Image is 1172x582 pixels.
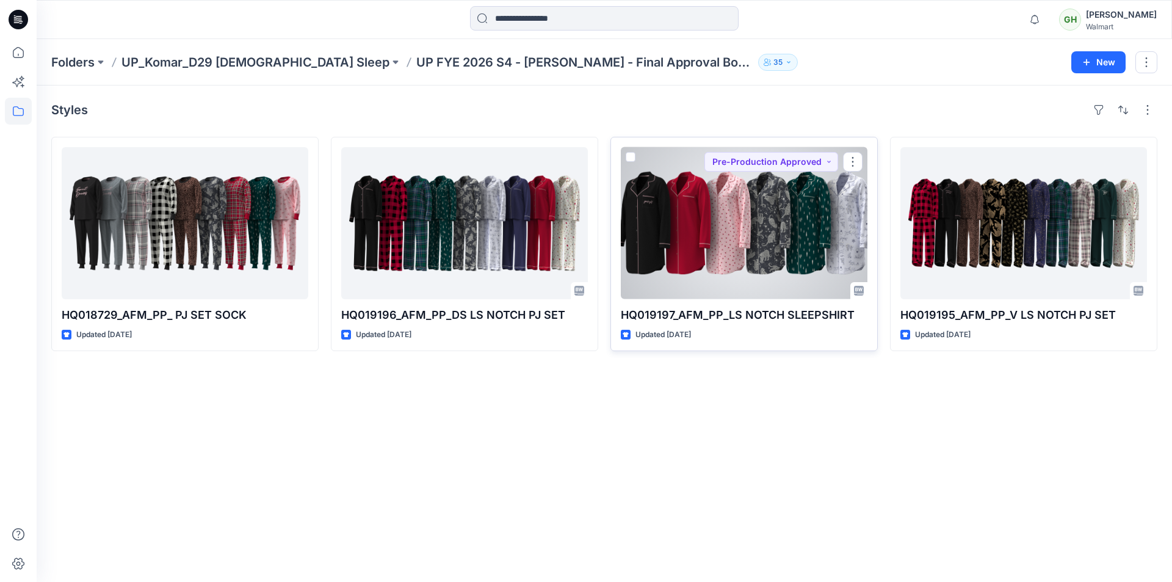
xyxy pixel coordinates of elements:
[51,54,95,71] a: Folders
[915,329,971,341] p: Updated [DATE]
[621,307,867,324] p: HQ019197_AFM_PP_LS NOTCH SLEEPSHIRT
[900,147,1147,299] a: HQ019195_AFM_PP_V LS NOTCH PJ SET
[62,147,308,299] a: HQ018729_AFM_PP_ PJ SET SOCK
[1086,22,1157,31] div: Walmart
[416,54,753,71] p: UP FYE 2026 S4 - [PERSON_NAME] - Final Approval Board
[621,147,867,299] a: HQ019197_AFM_PP_LS NOTCH SLEEPSHIRT
[773,56,783,69] p: 35
[758,54,798,71] button: 35
[62,307,308,324] p: HQ018729_AFM_PP_ PJ SET SOCK
[76,329,132,341] p: Updated [DATE]
[900,307,1147,324] p: HQ019195_AFM_PP_V LS NOTCH PJ SET
[341,307,588,324] p: HQ019196_AFM_PP_DS LS NOTCH PJ SET
[356,329,411,341] p: Updated [DATE]
[635,329,691,341] p: Updated [DATE]
[121,54,389,71] a: UP_Komar_D29 [DEMOGRAPHIC_DATA] Sleep
[341,147,588,299] a: HQ019196_AFM_PP_DS LS NOTCH PJ SET
[1086,7,1157,22] div: [PERSON_NAME]
[51,103,88,117] h4: Styles
[1059,9,1081,31] div: GH
[1071,51,1126,73] button: New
